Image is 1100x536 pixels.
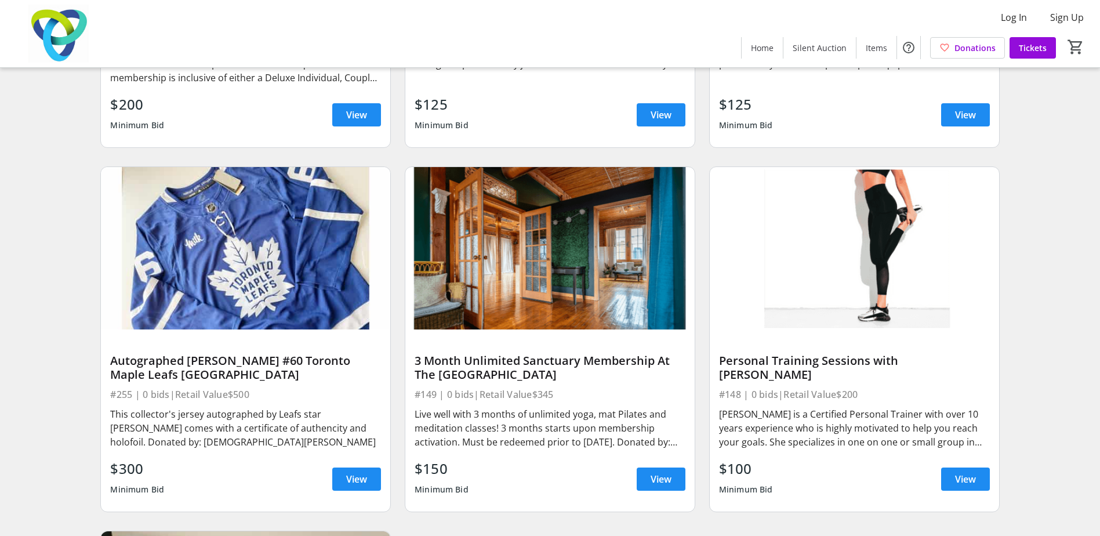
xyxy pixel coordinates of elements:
div: $150 [415,458,469,479]
div: Minimum Bid [415,115,469,136]
a: View [332,468,381,491]
span: View [651,108,671,122]
button: Sign Up [1041,8,1093,27]
span: Home [751,42,774,54]
span: View [955,472,976,486]
div: Personal Training Sessions with [PERSON_NAME] [719,354,990,382]
a: View [637,468,685,491]
span: Items [866,42,887,54]
a: View [332,103,381,126]
span: View [346,472,367,486]
div: Minimum Bid [110,479,164,500]
div: #149 | 0 bids | Retail Value $345 [415,386,685,403]
img: Autographed Joseph Woll #60 Toronto Maple Leafs Jersey [101,167,390,330]
a: View [637,103,685,126]
div: $100 [719,458,773,479]
div: $125 [719,94,773,115]
div: Live well with 3 months of unlimited yoga, mat Pilates and meditation classes! 3 months starts up... [415,407,685,449]
span: Tickets [1019,42,1047,54]
span: Sign Up [1050,10,1084,24]
a: Tickets [1010,37,1056,59]
span: Donations [954,42,996,54]
span: View [346,108,367,122]
button: Cart [1065,37,1086,57]
a: View [941,103,990,126]
div: #255 | 0 bids | Retail Value $500 [110,386,381,403]
a: Silent Auction [783,37,856,59]
div: Minimum Bid [110,115,164,136]
div: $300 [110,458,164,479]
div: Autographed [PERSON_NAME] #60 Toronto Maple Leafs [GEOGRAPHIC_DATA] [110,354,381,382]
img: 3 Month Unlimited Sanctuary Membership At The Aura House [405,167,695,330]
div: [PERSON_NAME] is a Certified Personal Trainer with over 10 years experience who is highly motivat... [719,407,990,449]
span: Log In [1001,10,1027,24]
div: This collector's jersey autographed by Leafs star [PERSON_NAME] comes with a certificate of authe... [110,407,381,449]
a: Items [856,37,896,59]
span: View [651,472,671,486]
img: Personal Training Sessions with Tanya Parkhomenko [710,167,999,330]
div: Minimum Bid [415,479,469,500]
div: $200 [110,94,164,115]
span: View [955,108,976,122]
img: Trillium Health Partners Foundation's Logo [7,5,110,63]
span: Silent Auction [793,42,847,54]
button: Help [897,36,920,59]
a: Home [742,37,783,59]
a: Donations [930,37,1005,59]
div: $125 [415,94,469,115]
div: Minimum Bid [719,479,773,500]
div: #148 | 0 bids | Retail Value $200 [719,386,990,403]
button: Log In [992,8,1036,27]
div: 3 Month Unlimited Sanctuary Membership At The [GEOGRAPHIC_DATA] [415,354,685,382]
div: Minimum Bid [719,115,773,136]
a: View [941,468,990,491]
